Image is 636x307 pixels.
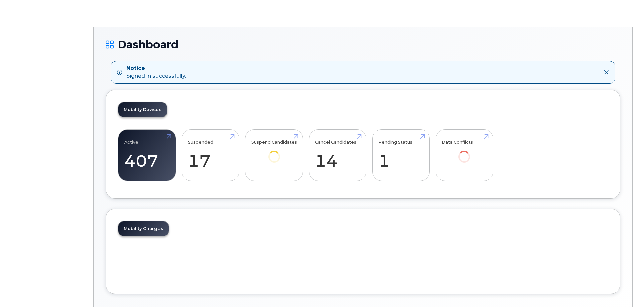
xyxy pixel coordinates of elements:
div: Signed in successfully. [126,65,186,80]
a: Suspended 17 [188,133,233,177]
a: Suspend Candidates [251,133,297,172]
a: Mobility Devices [118,102,167,117]
strong: Notice [126,65,186,72]
a: Active 407 [124,133,170,177]
h1: Dashboard [106,39,620,50]
a: Mobility Charges [118,221,169,236]
a: Data Conflicts [442,133,487,172]
a: Cancel Candidates 14 [315,133,360,177]
a: Pending Status 1 [378,133,423,177]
